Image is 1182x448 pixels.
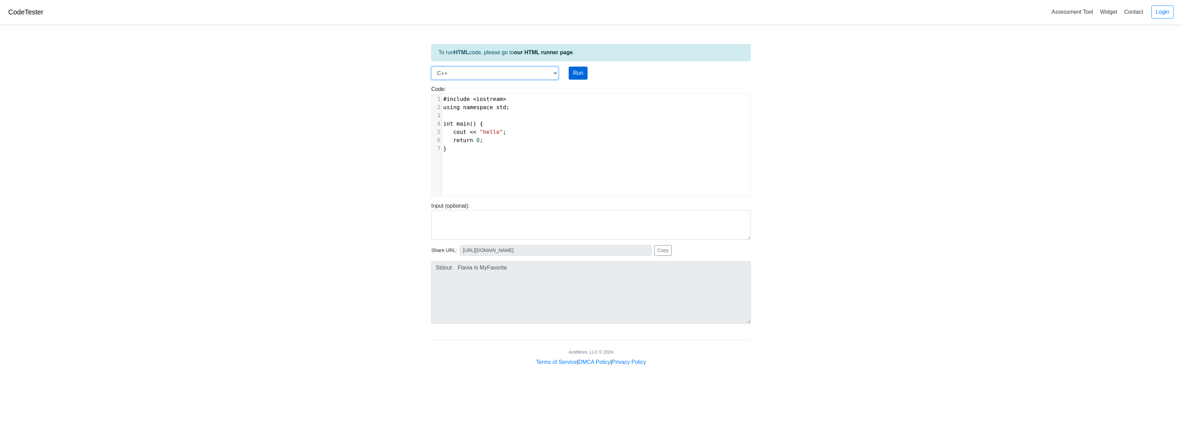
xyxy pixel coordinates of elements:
[503,96,506,102] span: >
[432,128,442,136] div: 5
[443,120,453,127] span: int
[432,120,442,128] div: 4
[443,104,510,111] span: ;
[432,103,442,112] div: 2
[454,49,469,55] strong: HTML
[432,145,442,153] div: 7
[1122,6,1146,18] a: Contact
[432,112,442,120] div: 3
[612,359,646,365] a: Privacy Policy
[443,145,447,152] span: }
[443,129,506,135] span: ;
[473,96,477,102] span: <
[654,245,672,256] button: Copy
[463,104,493,111] span: namespace
[432,95,442,103] div: 1
[460,245,651,256] input: No share available yet
[1151,5,1174,19] a: Login
[569,67,588,80] button: Run
[1097,6,1120,18] a: Widget
[470,129,476,135] span: <<
[426,202,756,240] div: Input (optional):
[569,349,613,355] div: AcidWorx, LLC © 2024
[536,359,577,365] a: Terms of Service
[476,137,480,143] span: 0
[514,49,573,55] a: our HTML runner page
[443,104,460,111] span: using
[480,129,503,135] span: "hello"
[476,96,503,102] span: iostream
[536,358,646,366] div: | |
[431,44,751,61] div: To run code, please go to .
[1049,6,1096,18] a: Assessment Tool
[443,96,470,102] span: #include
[453,129,467,135] span: cout
[496,104,506,111] span: std
[457,120,470,127] span: main
[453,137,473,143] span: return
[8,8,43,16] a: CodeTester
[443,137,483,143] span: ;
[578,359,610,365] a: DMCA Policy
[443,120,483,127] span: () {
[426,85,756,196] div: Code:
[431,247,457,254] span: Share URL:
[432,136,442,145] div: 6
